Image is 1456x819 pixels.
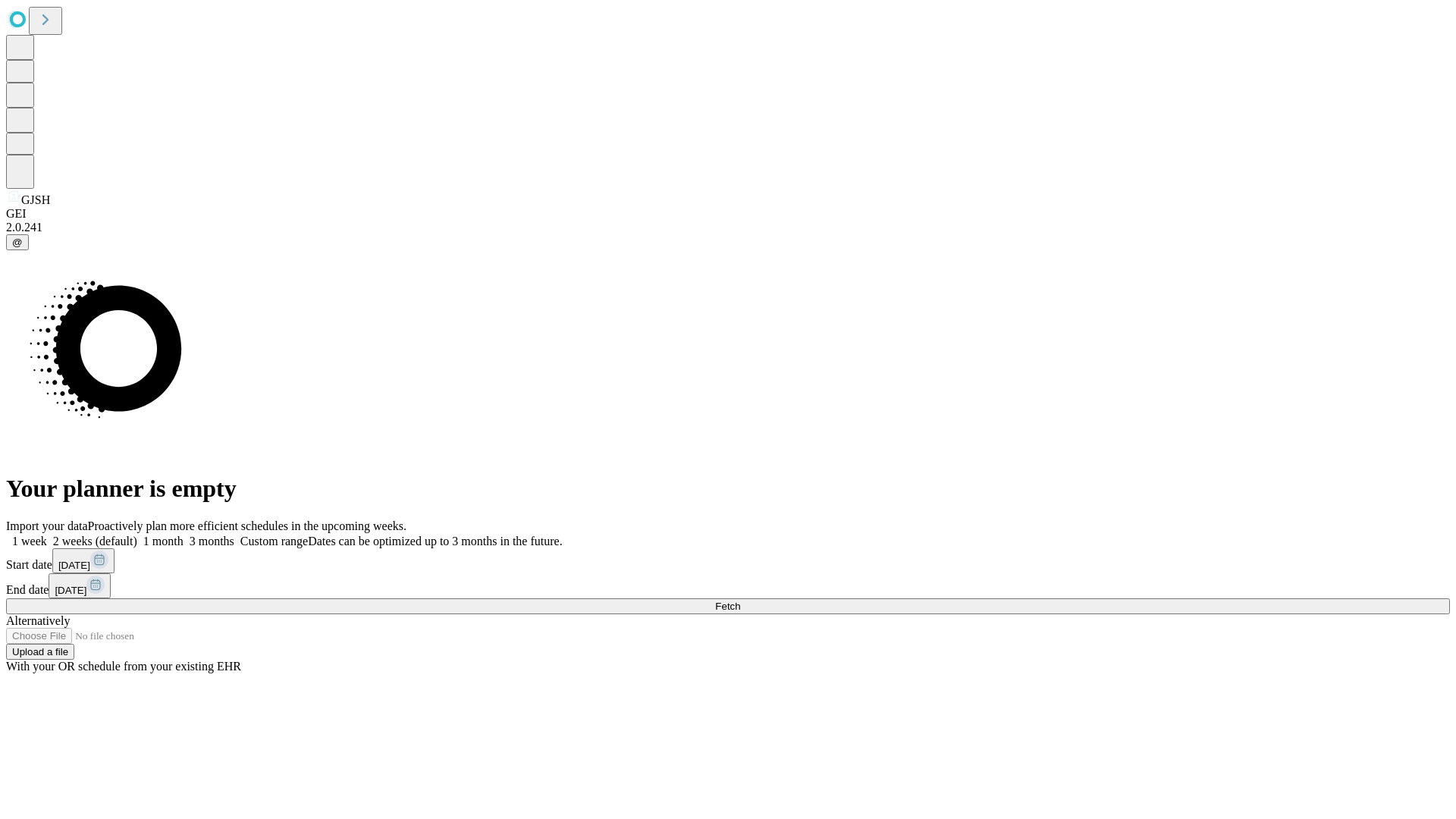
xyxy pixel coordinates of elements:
button: Fetch [6,598,1450,614]
div: GEI [6,207,1450,221]
span: @ [12,237,23,248]
span: [DATE] [55,585,86,596]
button: Upload a file [6,644,74,660]
span: 2 weeks (default) [53,535,137,548]
span: Fetch [715,601,740,612]
span: 1 week [12,535,47,548]
span: Import your data [6,519,88,532]
button: @ [6,234,29,250]
span: Alternatively [6,614,70,627]
span: 1 month [143,535,184,548]
div: 2.0.241 [6,221,1450,234]
span: Proactively plan more efficient schedules in the upcoming weeks. [88,519,406,532]
button: [DATE] [52,548,115,573]
span: GJSH [21,193,50,206]
div: End date [6,573,1450,598]
span: 3 months [190,535,234,548]
button: [DATE] [49,573,111,598]
h1: Your planner is empty [6,475,1450,503]
span: Custom range [240,535,308,548]
span: [DATE] [58,560,90,571]
span: With your OR schedule from your existing EHR [6,660,241,673]
span: Dates can be optimized up to 3 months in the future. [308,535,562,548]
div: Start date [6,548,1450,573]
